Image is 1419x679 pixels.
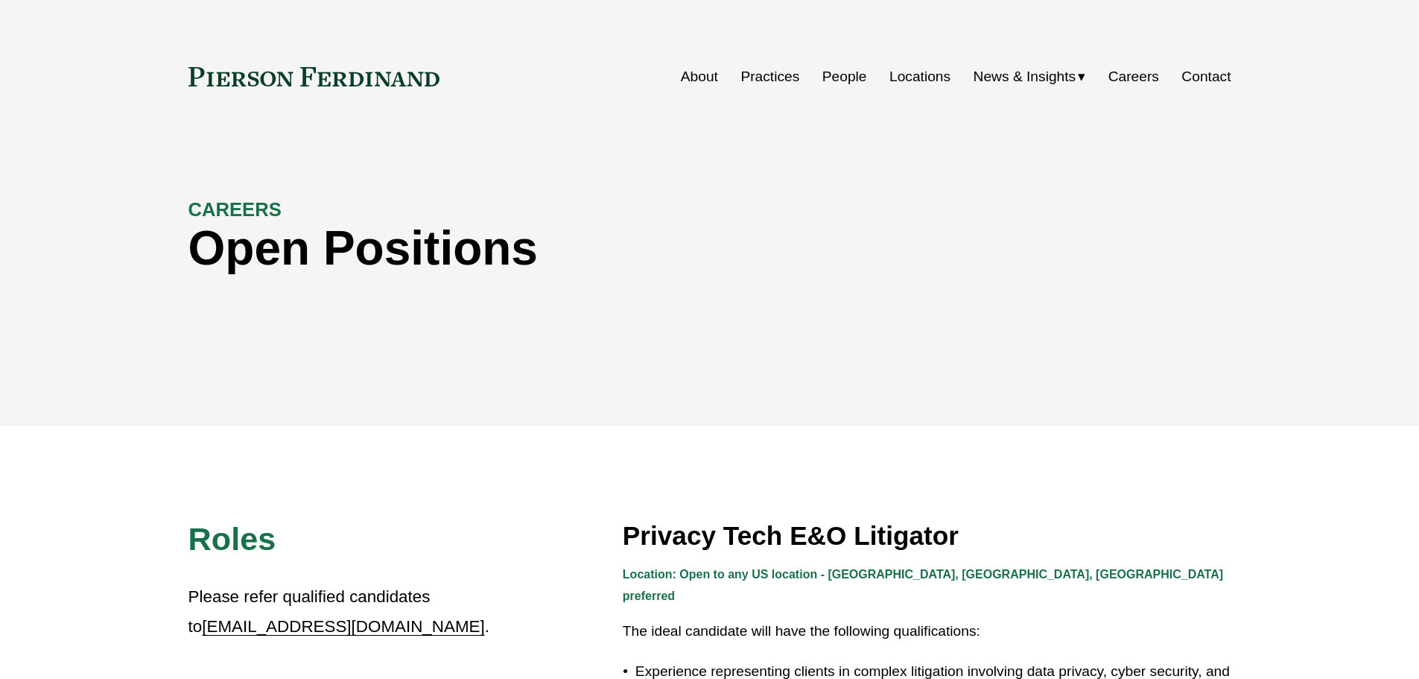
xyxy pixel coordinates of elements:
[889,63,950,91] a: Locations
[202,617,484,636] a: [EMAIL_ADDRESS][DOMAIN_NAME]
[822,63,867,91] a: People
[974,64,1076,90] span: News & Insights
[188,221,971,276] h1: Open Positions
[188,199,282,220] strong: CAREERS
[188,521,276,557] span: Roles
[681,63,718,91] a: About
[623,619,1231,645] p: The ideal candidate will have the following qualifications:
[623,519,1231,552] h3: Privacy Tech E&O Litigator
[188,582,492,642] p: Please refer qualified candidates to .
[740,63,799,91] a: Practices
[974,63,1086,91] a: folder dropdown
[1108,63,1159,91] a: Careers
[623,568,1227,602] strong: Location: Open to any US location - [GEOGRAPHIC_DATA], [GEOGRAPHIC_DATA], [GEOGRAPHIC_DATA] prefe...
[1181,63,1231,91] a: Contact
